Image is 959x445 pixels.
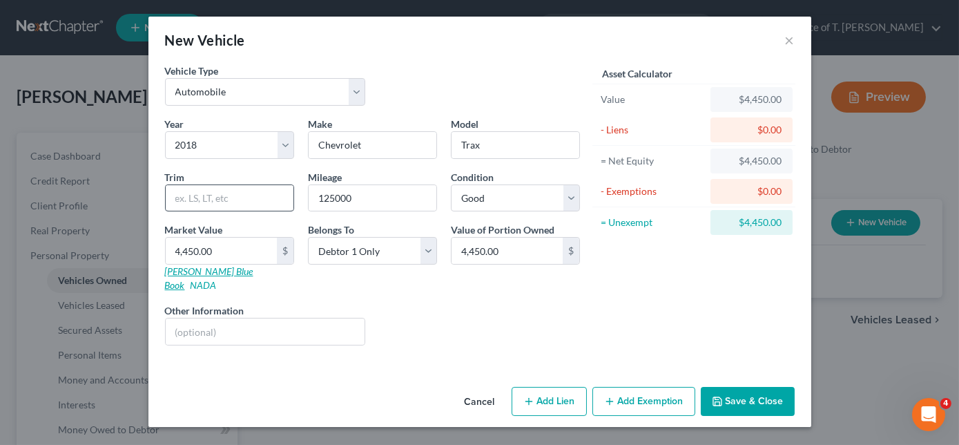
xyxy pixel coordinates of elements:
[451,170,494,184] label: Condition
[721,216,782,229] div: $4,450.00
[721,154,782,168] div: $4,450.00
[592,387,695,416] button: Add Exemption
[165,170,185,184] label: Trim
[601,184,705,198] div: - Exemptions
[166,185,293,211] input: ex. LS, LT, etc
[452,238,563,264] input: 0.00
[512,387,587,416] button: Add Lien
[166,238,277,264] input: 0.00
[165,30,245,50] div: New Vehicle
[309,132,436,158] input: ex. Nissan
[454,388,506,416] button: Cancel
[277,238,293,264] div: $
[602,66,672,81] label: Asset Calculator
[940,398,951,409] span: 4
[785,32,795,48] button: ×
[601,123,705,137] div: - Liens
[165,303,244,318] label: Other Information
[721,184,782,198] div: $0.00
[601,93,705,106] div: Value
[601,216,705,229] div: = Unexempt
[308,170,342,184] label: Mileage
[451,117,478,131] label: Model
[308,224,354,236] span: Belongs To
[452,132,579,158] input: ex. Altima
[165,223,223,237] label: Market Value
[165,265,253,291] a: [PERSON_NAME] Blue Book
[721,93,782,106] div: $4,450.00
[308,118,332,130] span: Make
[451,223,554,237] label: Value of Portion Owned
[165,117,184,131] label: Year
[309,185,436,211] input: --
[601,154,705,168] div: = Net Equity
[701,387,795,416] button: Save & Close
[563,238,579,264] div: $
[191,279,217,291] a: NADA
[165,64,219,78] label: Vehicle Type
[166,319,365,345] input: (optional)
[912,398,945,431] iframe: Intercom live chat
[721,123,782,137] div: $0.00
